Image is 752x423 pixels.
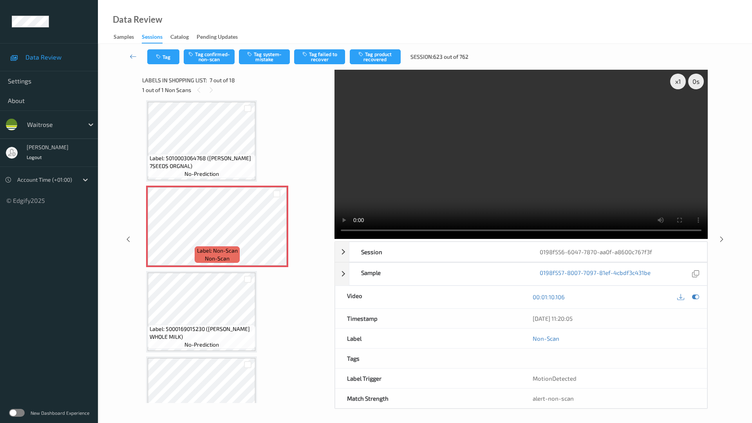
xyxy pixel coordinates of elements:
span: Label: 5000169015230 ([PERSON_NAME] WHOLE MILK) [150,325,253,341]
div: Sample [349,263,528,285]
a: 0198f557-8007-7097-81ef-4cbdf3c431be [540,269,651,279]
div: Label Trigger [335,369,521,388]
span: 623 out of 762 [433,53,468,61]
span: Label: 5010003064768 ([PERSON_NAME] 7SEEDS ORGNAL) [150,154,253,170]
div: [DATE] 11:20:05 [533,315,695,322]
div: 1 out of 1 Non Scans [142,85,329,95]
a: Catalog [170,32,197,43]
span: Labels in shopping list: [142,76,207,84]
div: Tags [335,349,521,368]
div: Sessions [142,33,163,43]
span: Label: Non-Scan [197,247,238,255]
div: Samples [114,33,134,43]
div: Session0198f556-6047-7870-aa0f-a8600c767f3f [335,242,707,262]
div: 0 s [688,74,704,89]
a: Non-Scan [533,334,559,342]
button: Tag product recovered [350,49,401,64]
span: non-scan [205,255,230,262]
div: Pending Updates [197,33,238,43]
button: Tag system-mistake [239,49,290,64]
span: no-prediction [184,170,219,178]
div: Sample0198f557-8007-7097-81ef-4cbdf3c431be [335,262,707,286]
div: Label [335,329,521,348]
a: Samples [114,32,142,43]
div: Match Strength [335,389,521,408]
div: alert-non-scan [533,394,695,402]
div: Session [349,242,528,262]
span: no-prediction [184,341,219,349]
button: Tag [147,49,179,64]
div: Data Review [113,16,162,23]
a: 00:01:10.106 [533,293,565,301]
div: Video [335,286,521,308]
button: Tag failed to recover [294,49,345,64]
a: Pending Updates [197,32,246,43]
div: MotionDetected [521,369,707,388]
div: Catalog [170,33,189,43]
div: 0198f556-6047-7870-aa0f-a8600c767f3f [528,242,707,262]
div: x 1 [670,74,686,89]
button: Tag confirmed-non-scan [184,49,235,64]
a: Sessions [142,32,170,43]
span: 7 out of 18 [210,76,235,84]
span: Session: [410,53,433,61]
div: Timestamp [335,309,521,328]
